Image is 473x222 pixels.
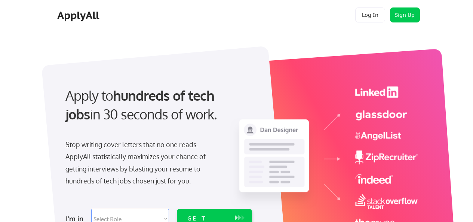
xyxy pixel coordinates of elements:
button: Log In [355,7,385,22]
button: Sign Up [390,7,420,22]
div: ApplyAll [57,9,101,22]
div: Apply to in 30 seconds of work. [65,86,249,124]
div: Stop writing cover letters that no one reads. ApplyAll statistically maximizes your chance of get... [65,139,219,187]
strong: hundreds of tech jobs [65,87,218,122]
